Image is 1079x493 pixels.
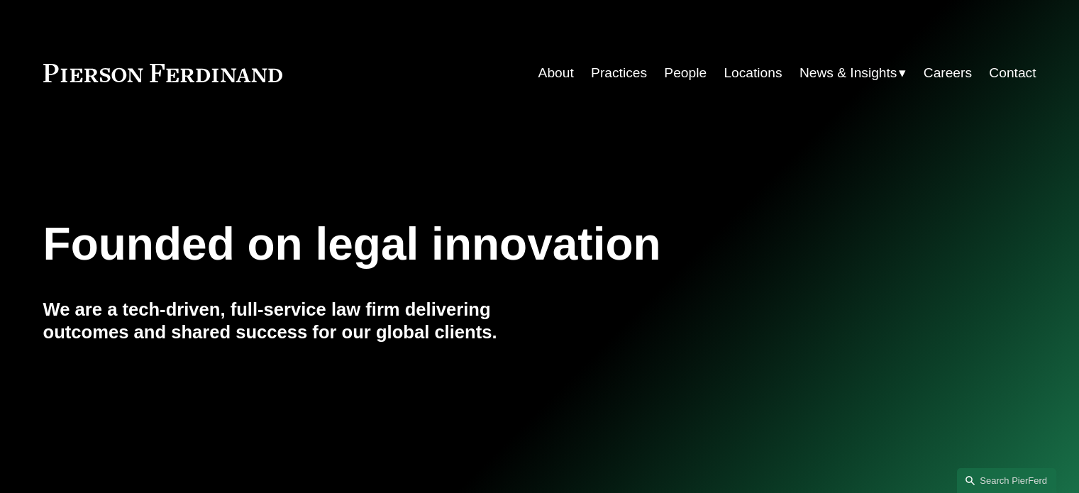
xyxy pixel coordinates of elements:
a: Contact [989,60,1036,87]
h4: We are a tech-driven, full-service law firm delivering outcomes and shared success for our global... [43,298,540,344]
span: News & Insights [799,61,897,86]
a: folder dropdown [799,60,907,87]
a: People [664,60,707,87]
h1: Founded on legal innovation [43,218,871,270]
a: Locations [724,60,782,87]
a: Careers [924,60,972,87]
a: Search this site [957,468,1056,493]
a: About [538,60,574,87]
a: Practices [591,60,647,87]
